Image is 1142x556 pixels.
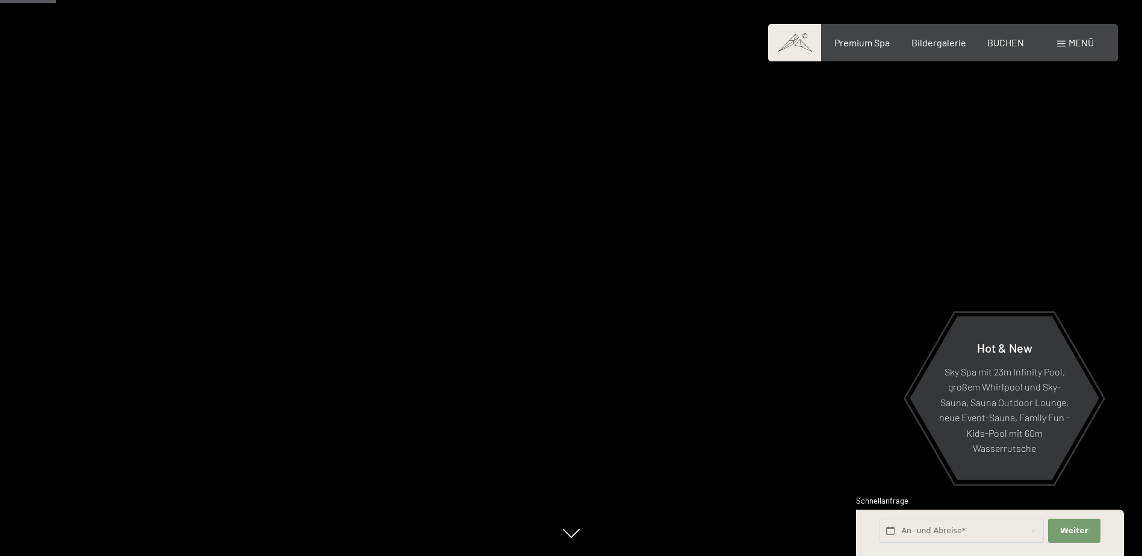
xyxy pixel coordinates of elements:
[834,37,890,48] a: Premium Spa
[909,315,1100,481] a: Hot & New Sky Spa mit 23m Infinity Pool, großem Whirlpool und Sky-Sauna, Sauna Outdoor Lounge, ne...
[987,37,1024,48] a: BUCHEN
[856,496,908,505] span: Schnellanfrage
[1069,37,1094,48] span: Menü
[977,340,1032,354] span: Hot & New
[939,363,1070,456] p: Sky Spa mit 23m Infinity Pool, großem Whirlpool und Sky-Sauna, Sauna Outdoor Lounge, neue Event-S...
[1048,519,1100,543] button: Weiter
[1060,525,1088,536] span: Weiter
[911,37,966,48] a: Bildergalerie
